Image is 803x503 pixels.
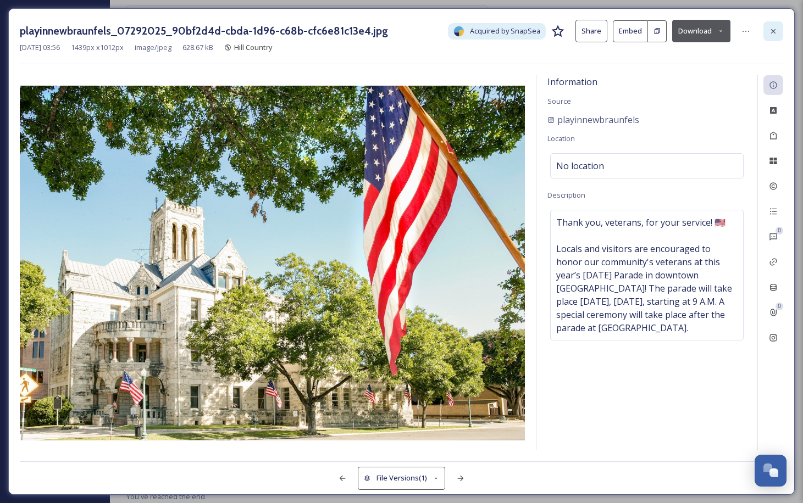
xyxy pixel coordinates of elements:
[547,113,639,126] a: playinnewbraunfels
[234,42,273,52] span: Hill Country
[135,42,171,53] span: image/jpeg
[470,26,540,36] span: Acquired by SnapSea
[182,42,213,53] span: 628.67 kB
[20,42,60,53] span: [DATE] 03:56
[547,133,575,143] span: Location
[556,216,738,334] span: Thank you, veterans, for your service! 🇺🇸 Locals and visitors are encouraged to honor our communi...
[20,86,525,440] img: 1W_qnYgPhq6s2rpWt_wrIzlz6WXpwpp6h.jpg
[557,113,639,126] span: playinnewbraunfels
[547,190,585,200] span: Description
[547,76,597,88] span: Information
[575,20,607,42] button: Share
[358,467,446,489] button: File Versions(1)
[556,159,604,172] span: No location
[776,303,783,310] div: 0
[672,20,730,42] button: Download
[547,96,571,106] span: Source
[20,23,388,39] h3: playinnewbraunfels_07292025_90bf2d4d-cbda-1d96-c68b-cfc6e81c13e4.jpg
[453,26,464,37] img: snapsea-logo.png
[755,455,787,487] button: Open Chat
[776,227,783,234] div: 0
[71,42,124,53] span: 1439 px x 1012 px
[613,20,648,42] button: Embed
